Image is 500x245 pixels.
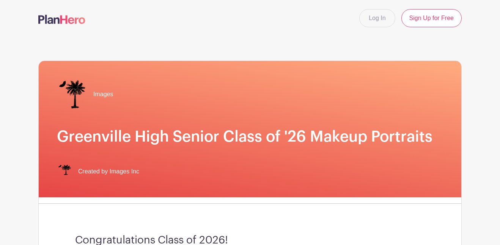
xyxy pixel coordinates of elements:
img: logo-507f7623f17ff9eddc593b1ce0a138ce2505c220e1c5a4e2b4648c50719b7d32.svg [38,15,85,24]
a: Sign Up for Free [401,9,462,27]
span: Images [93,90,113,99]
h1: Greenville High Senior Class of '26 Makeup Portraits [57,128,443,146]
img: IMAGES%20logo%20transparenT%20PNG%20s.png [57,79,87,109]
a: Log In [359,9,395,27]
img: IMAGES%20logo%20transparenT%20PNG%20s.png [57,164,72,179]
span: Created by Images Inc [78,167,139,176]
